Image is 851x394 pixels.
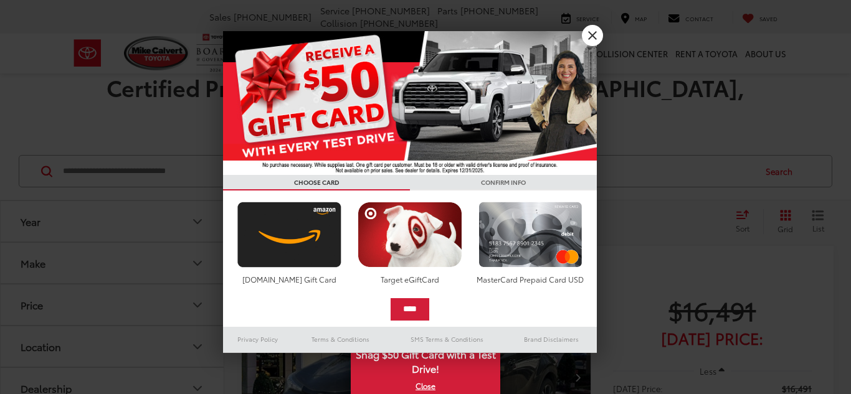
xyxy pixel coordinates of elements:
a: Terms & Conditions [293,332,388,347]
h3: CONFIRM INFO [410,175,597,190]
span: Snag $50 Gift Card with a Test Drive! [352,341,499,379]
h3: CHOOSE CARD [223,175,410,190]
img: targetcard.png [354,202,465,268]
img: 55838_top_625864.jpg [223,31,597,175]
img: amazoncard.png [234,202,345,268]
a: SMS Terms & Conditions [388,332,506,347]
div: [DOMAIN_NAME] Gift Card [234,274,345,284]
div: Target eGiftCard [354,274,465,284]
div: MasterCard Prepaid Card USD [475,274,586,284]
img: mastercard.png [475,202,586,268]
a: Privacy Policy [223,332,293,347]
a: Brand Disclaimers [506,332,597,347]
